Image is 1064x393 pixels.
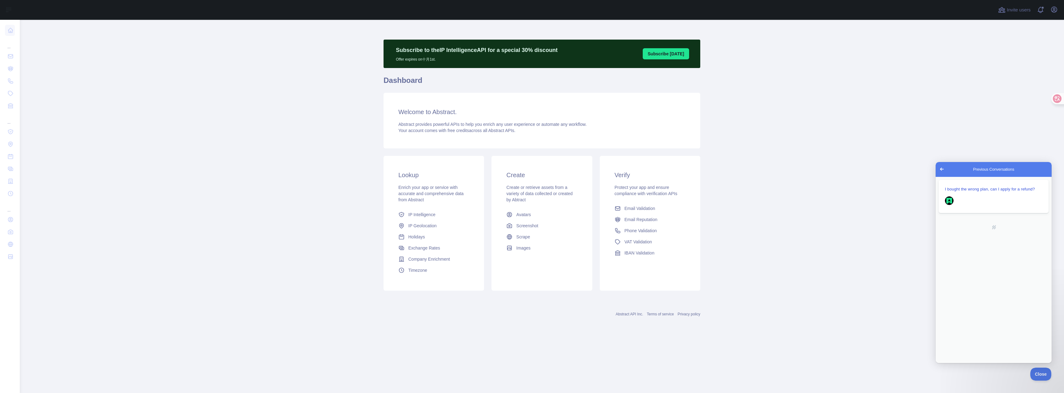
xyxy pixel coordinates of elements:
[624,250,654,256] span: IBAN Validation
[5,113,15,125] div: ...
[398,108,685,116] h3: Welcome to Abstract.
[615,185,677,196] span: Protect your app and ensure compliance with verification APIs
[1030,368,1052,381] iframe: Help Scout Beacon - Close
[612,236,688,247] a: VAT Validation
[504,231,580,242] a: Scrape
[408,234,425,240] span: Holidays
[624,216,658,223] span: Email Reputation
[396,54,558,62] p: Offer expires on 十月 1st.
[398,185,464,202] span: Enrich your app or service with accurate and comprehensive data from Abstract
[5,200,15,213] div: ...
[643,48,689,59] button: Subscribe [DATE]
[615,171,685,179] h3: Verify
[516,211,531,218] span: Avatars
[504,209,580,220] a: Avatars
[647,312,674,316] a: Terms of service
[624,239,652,245] span: VAT Validation
[612,247,688,258] a: IBAN Validation
[1007,6,1031,14] span: Invite users
[516,223,538,229] span: Screenshot
[516,245,530,251] span: Images
[396,254,472,265] a: Company Enrichment
[516,234,530,240] span: Scrape
[408,223,437,229] span: IP Geolocation
[624,205,655,211] span: Email Validation
[408,267,427,273] span: Timezone
[396,209,472,220] a: IP Intelligence
[612,214,688,225] a: Email Reputation
[408,211,435,218] span: IP Intelligence
[384,75,700,90] h1: Dashboard
[5,37,15,49] div: ...
[506,171,577,179] h3: Create
[408,256,450,262] span: Company Enrichment
[396,46,558,54] p: Subscribe to the IP Intelligence API for a special 30 % discount
[408,245,440,251] span: Exchange Rates
[936,162,1052,363] iframe: Help Scout Beacon - Live Chat, Contact Form, and Knowledge Base
[504,220,580,231] a: Screenshot
[396,265,472,276] a: Timezone
[616,312,643,316] a: Abstract API Inc.
[612,225,688,236] a: Phone Validation
[506,185,573,202] span: Create or retrieve assets from a variety of data collected or created by Abtract
[396,220,472,231] a: IP Geolocation
[396,231,472,242] a: Holidays
[448,128,469,133] span: free credits
[612,203,688,214] a: Email Validation
[624,228,657,234] span: Phone Validation
[997,5,1032,15] button: Invite users
[396,242,472,254] a: Exchange Rates
[398,128,515,133] span: Your account comes with across all Abstract APIs.
[678,312,700,316] a: Privacy policy
[398,171,469,179] h3: Lookup
[398,122,587,127] span: Abstract provides powerful APIs to help you enrich any user experience or automate any workflow.
[504,242,580,254] a: Images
